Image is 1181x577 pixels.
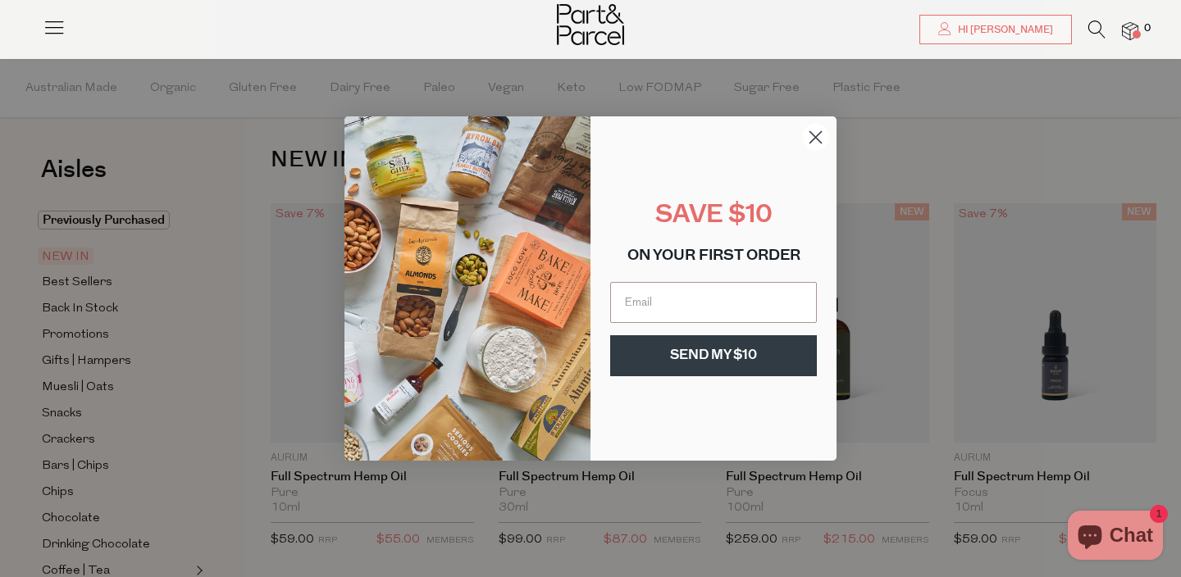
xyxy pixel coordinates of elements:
[919,15,1072,44] a: Hi [PERSON_NAME]
[557,4,624,45] img: Part&Parcel
[610,282,817,323] input: Email
[1063,511,1168,564] inbox-online-store-chat: Shopify online store chat
[801,123,830,152] button: Close dialog
[627,249,800,264] span: ON YOUR FIRST ORDER
[344,116,590,461] img: 8150f546-27cf-4737-854f-2b4f1cdd6266.png
[1122,22,1138,39] a: 0
[610,335,817,376] button: SEND MY $10
[1140,21,1155,36] span: 0
[655,203,773,229] span: SAVE $10
[954,23,1053,37] span: Hi [PERSON_NAME]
